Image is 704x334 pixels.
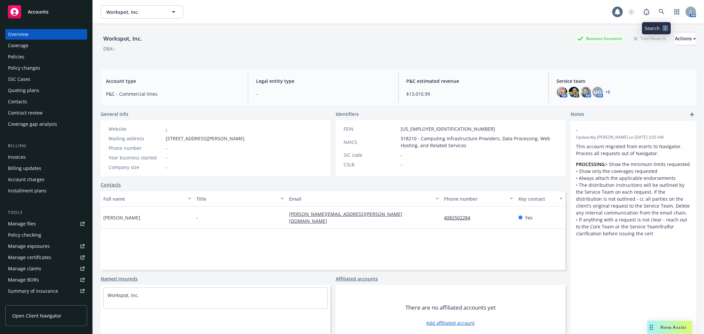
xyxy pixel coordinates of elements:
div: Phone number [109,145,163,151]
span: [US_EMPLOYER_IDENTIFICATION_NUMBER] [401,125,495,132]
span: - [576,126,674,133]
div: FEIN [344,125,398,132]
a: Policy AI ingestions [5,297,87,308]
a: [PERSON_NAME][EMAIL_ADDRESS][PERSON_NAME][DOMAIN_NAME] [289,211,402,224]
a: Start snowing [625,5,638,18]
a: Quoting plans [5,85,87,96]
a: Named insureds [101,275,138,282]
span: There are no affiliated accounts yet [405,304,496,312]
span: General info [101,111,128,117]
img: photo [557,87,567,97]
div: Website [109,125,163,132]
img: photo [569,87,579,97]
div: Coverage gap analysis [8,119,57,129]
div: Manage files [8,218,36,229]
span: Updated by [PERSON_NAME] on [DATE] 3:05 AM [576,134,691,140]
div: Policies [8,51,24,62]
span: Workspot, Inc. [106,9,163,16]
p: • Show the minimum limits requested • Show only the coverages requested • Always attach the appli... [576,161,691,237]
div: SIC code [344,151,398,158]
div: Contract review [8,108,43,118]
div: Drag to move [647,321,655,334]
a: Search [655,5,668,18]
span: Service team [557,78,691,84]
span: Yes [525,214,533,221]
span: P&C estimated revenue [407,78,541,84]
div: Contacts [8,96,27,107]
span: Nova Assist [661,324,687,330]
a: Workspot, Inc. [108,292,139,298]
div: Key contact [519,195,555,202]
button: Actions [675,32,696,45]
div: Email [289,195,431,202]
a: Summary of insurance [5,286,87,296]
span: $13,010.99 [407,90,541,97]
a: Installment plans [5,185,87,196]
button: Key contact [516,191,565,207]
a: Report a Bug [640,5,653,18]
a: +2 [606,90,610,94]
button: Full name [101,191,194,207]
span: Open Client Navigator [12,312,61,319]
a: Manage files [5,218,87,229]
span: Accounts [28,9,49,15]
div: Manage exposures [8,241,50,251]
a: Contract review [5,108,87,118]
a: Coverage [5,40,87,51]
div: Manage BORs [8,275,39,285]
div: Billing [5,143,87,149]
div: SSC Cases [8,74,30,84]
div: Policy changes [8,63,40,73]
p: This account migrated from ecerts to Navigator. Process all requests out of Navigator. [576,143,691,157]
div: -Updatedby [PERSON_NAME] on [DATE] 3:05 AMThis account migrated from ecerts to Navigator. Process... [571,121,696,242]
a: Manage exposures [5,241,87,251]
div: DBA: - [103,45,116,52]
button: Phone number [442,191,516,207]
a: Contacts [101,181,121,188]
div: Phone number [444,195,506,202]
span: MQ [594,89,602,96]
span: 518210 - Computing Infrastructure Providers, Data Processing, Web Hosting, and Related Services [401,135,557,149]
a: add [688,111,696,118]
div: Company size [109,164,163,171]
span: Legal entity type [256,78,390,84]
a: Overview [5,29,87,40]
a: Policy changes [5,63,87,73]
a: Policies [5,51,87,62]
a: Policy checking [5,230,87,240]
span: P&C - Commercial lines [106,90,240,97]
a: - [166,126,167,132]
a: Billing updates [5,163,87,174]
div: Installment plans [8,185,47,196]
a: Coverage gap analysis [5,119,87,129]
a: Manage BORs [5,275,87,285]
em: first [659,223,668,230]
span: - [256,90,390,97]
div: NAICS [344,139,398,146]
button: Title [194,191,287,207]
a: Invoices [5,152,87,162]
a: 4082502284 [444,215,476,221]
div: Total Rewards [630,34,670,43]
div: Overview [8,29,28,40]
div: Manage claims [8,263,41,274]
span: - [166,145,167,151]
a: Affiliated accounts [336,275,378,282]
a: Manage claims [5,263,87,274]
div: CSLB [344,161,398,168]
span: [PERSON_NAME] [103,214,140,221]
strong: PROCESSING: [576,161,606,167]
span: - [166,164,167,171]
a: Switch app [670,5,684,18]
a: Accounts [5,3,87,21]
span: - [401,151,402,158]
span: Identifiers [336,111,359,117]
div: Summary of insurance [8,286,58,296]
a: Manage certificates [5,252,87,263]
a: Add affiliated account [426,319,475,326]
span: - [196,214,198,221]
div: Policy AI ingestions [8,297,50,308]
a: Contacts [5,96,87,107]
